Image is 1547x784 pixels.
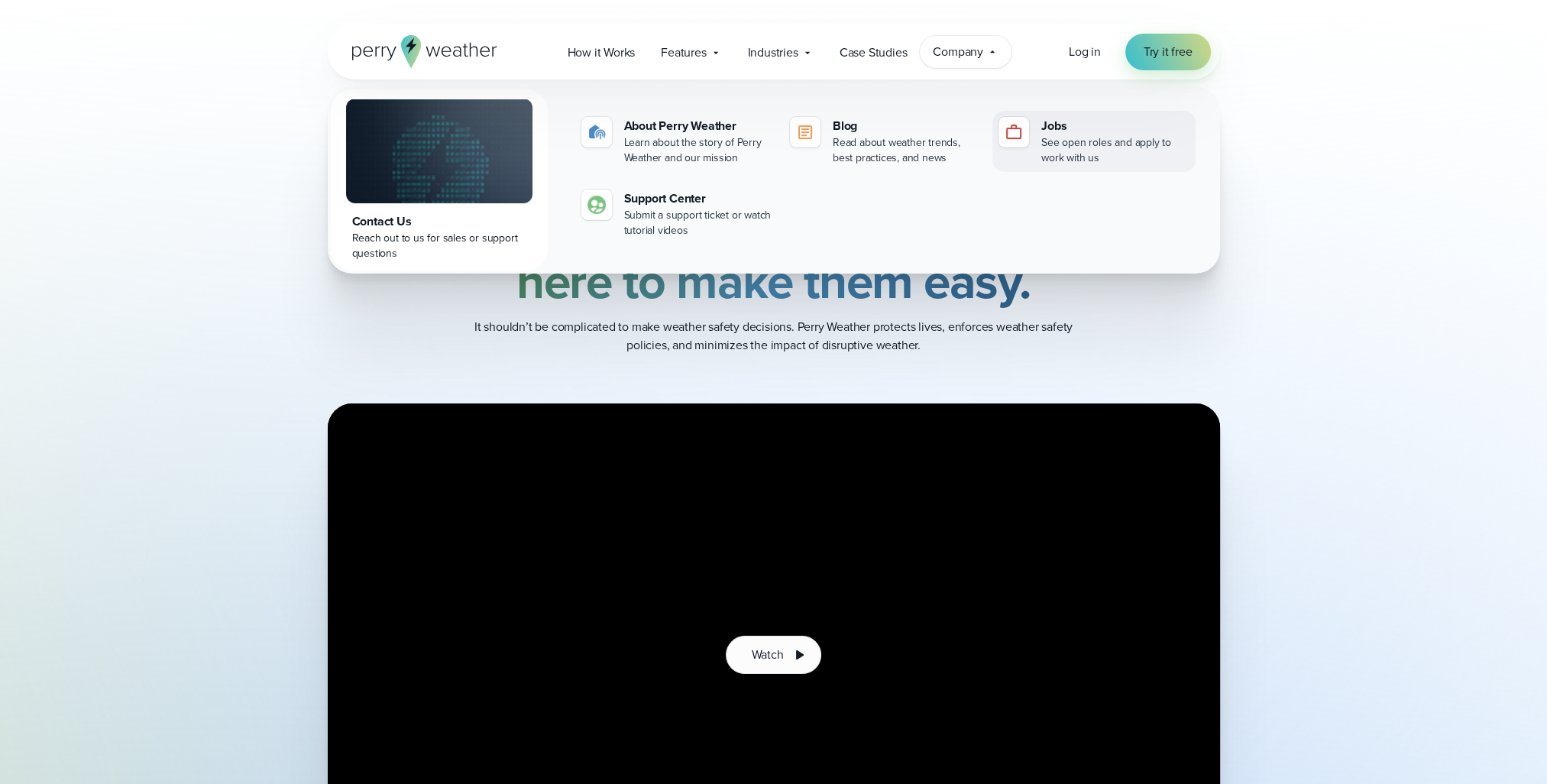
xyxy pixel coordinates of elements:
div: Contact Us [352,212,526,231]
a: Try it free [1125,34,1211,70]
span: Watch [751,646,783,664]
img: about-icon.svg [587,123,606,141]
a: Contact Us Reach out to us for sales or support questions [331,89,548,271]
a: Blog Read about weather trends, best practices, and news [784,111,986,172]
span: How it Works [568,44,636,62]
div: Blog [833,117,980,135]
div: Learn about the story of Perry Weather and our mission [624,135,772,166]
span: Try it free [1144,43,1193,61]
div: Reach out to us for sales or support questions [352,231,526,261]
a: How it Works [555,37,649,68]
div: See open roles and apply to work with us [1041,135,1189,166]
a: Case Studies [827,37,921,68]
img: blog-icon.svg [796,123,814,141]
div: About Perry Weather [624,117,772,135]
div: Submit a support ticket or watch tutorial videos [624,208,772,238]
span: Case Studies [840,44,908,62]
p: It shouldn’t be complicated to make weather safety decisions. Perry Weather protects lives, enfor... [468,318,1079,355]
a: Support Center Submit a support ticket or watch tutorial videos [575,183,778,245]
a: Log in [1069,43,1101,61]
h2: Weather safety decisions can be difficult. [404,159,1144,306]
img: jobs-icon-1.svg [1005,123,1023,141]
span: Industries [748,44,798,62]
a: Jobs See open roles and apply to work with us [992,111,1195,172]
div: Read about weather trends, best practices, and news [833,135,980,166]
img: contact-icon.svg [587,196,606,214]
div: Support Center [624,190,772,208]
a: About Perry Weather Learn about the story of Perry Weather and our mission [575,111,778,172]
div: Jobs [1041,117,1189,135]
span: Log in [1069,43,1101,60]
button: Watch [726,636,820,674]
span: Features [661,44,706,62]
span: Company [933,43,983,61]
